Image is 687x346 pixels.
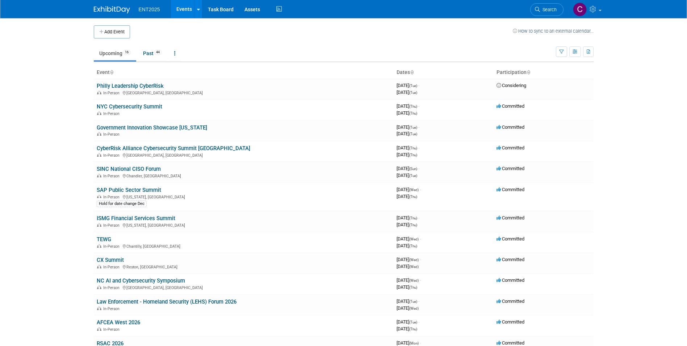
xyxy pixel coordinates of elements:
[97,145,250,152] a: CyberRisk Alliance Cybersecurity Summit [GEOGRAPHIC_DATA]
[497,257,524,262] span: Committed
[409,174,417,178] span: (Tue)
[97,277,185,284] a: NC AI and Cybersecurity Symposium
[513,28,594,34] a: How to sync to an external calendar...
[103,91,122,95] span: In-Person
[97,222,391,228] div: [US_STATE], [GEOGRAPHIC_DATA]
[97,284,391,290] div: [GEOGRAPHIC_DATA], [GEOGRAPHIC_DATA]
[97,166,161,172] a: SINC National CISO Forum
[97,194,391,199] div: [US_STATE], [GEOGRAPHIC_DATA]
[110,69,113,75] a: Sort by Event Name
[497,340,524,346] span: Committed
[497,145,524,151] span: Committed
[418,145,419,151] span: -
[397,236,421,242] span: [DATE]
[409,153,417,157] span: (Thu)
[397,103,419,109] span: [DATE]
[397,173,417,178] span: [DATE]
[409,111,417,115] span: (Thu)
[418,83,419,88] span: -
[420,257,421,262] span: -
[97,174,101,177] img: In-Person Event
[527,69,530,75] a: Sort by Participation Type
[418,215,419,221] span: -
[418,298,419,304] span: -
[103,244,122,249] span: In-Person
[397,222,417,227] span: [DATE]
[97,111,101,115] img: In-Person Event
[409,306,419,310] span: (Wed)
[409,258,419,262] span: (Wed)
[420,277,421,283] span: -
[397,326,417,331] span: [DATE]
[397,187,421,192] span: [DATE]
[97,243,391,249] div: Chantilly, [GEOGRAPHIC_DATA]
[97,298,236,305] a: Law Enforcement - Homeland Security (LEHS) Forum 2026
[97,90,391,95] div: [GEOGRAPHIC_DATA], [GEOGRAPHIC_DATA]
[97,244,101,248] img: In-Person Event
[418,166,419,171] span: -
[420,187,421,192] span: -
[409,244,417,248] span: (Thu)
[409,188,419,192] span: (Wed)
[530,3,564,16] a: Search
[409,195,417,199] span: (Thu)
[540,7,557,12] span: Search
[94,25,130,38] button: Add Event
[97,265,101,268] img: In-Person Event
[103,153,122,158] span: In-Person
[409,216,417,220] span: (Thu)
[397,83,419,88] span: [DATE]
[103,265,122,269] span: In-Person
[103,174,122,178] span: In-Person
[397,298,419,304] span: [DATE]
[497,298,524,304] span: Committed
[494,66,594,79] th: Participation
[420,340,421,346] span: -
[397,319,419,325] span: [DATE]
[409,237,419,241] span: (Wed)
[97,124,207,131] a: Government Innovation Showcase [US_STATE]
[97,306,101,310] img: In-Person Event
[397,194,417,199] span: [DATE]
[138,46,167,60] a: Past44
[94,46,136,60] a: Upcoming16
[497,187,524,192] span: Committed
[97,103,162,110] a: NYC Cybersecurity Summit
[397,145,419,151] span: [DATE]
[497,215,524,221] span: Committed
[103,223,122,228] span: In-Person
[409,285,417,289] span: (Thu)
[397,284,417,290] span: [DATE]
[103,285,122,290] span: In-Person
[420,236,421,242] span: -
[97,83,164,89] a: Philly Leadership CyberRisk
[94,66,394,79] th: Event
[409,327,417,331] span: (Thu)
[103,132,122,137] span: In-Person
[409,320,417,324] span: (Tue)
[409,341,419,345] span: (Mon)
[97,264,391,269] div: Reston, [GEOGRAPHIC_DATA]
[397,257,421,262] span: [DATE]
[397,110,417,116] span: [DATE]
[97,327,101,331] img: In-Person Event
[97,215,175,222] a: ISMG Financial Services Summit
[97,152,391,158] div: [GEOGRAPHIC_DATA], [GEOGRAPHIC_DATA]
[497,166,524,171] span: Committed
[409,104,417,108] span: (Thu)
[397,131,417,136] span: [DATE]
[409,279,419,283] span: (Wed)
[97,173,391,178] div: Chandler, [GEOGRAPHIC_DATA]
[409,300,417,304] span: (Tue)
[103,195,122,199] span: In-Person
[409,84,417,88] span: (Tue)
[397,277,421,283] span: [DATE]
[409,265,419,269] span: (Wed)
[397,243,417,248] span: [DATE]
[97,132,101,136] img: In-Person Event
[97,319,140,326] a: AFCEA West 2026
[409,132,417,136] span: (Tue)
[97,153,101,157] img: In-Person Event
[97,223,101,227] img: In-Person Event
[418,103,419,109] span: -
